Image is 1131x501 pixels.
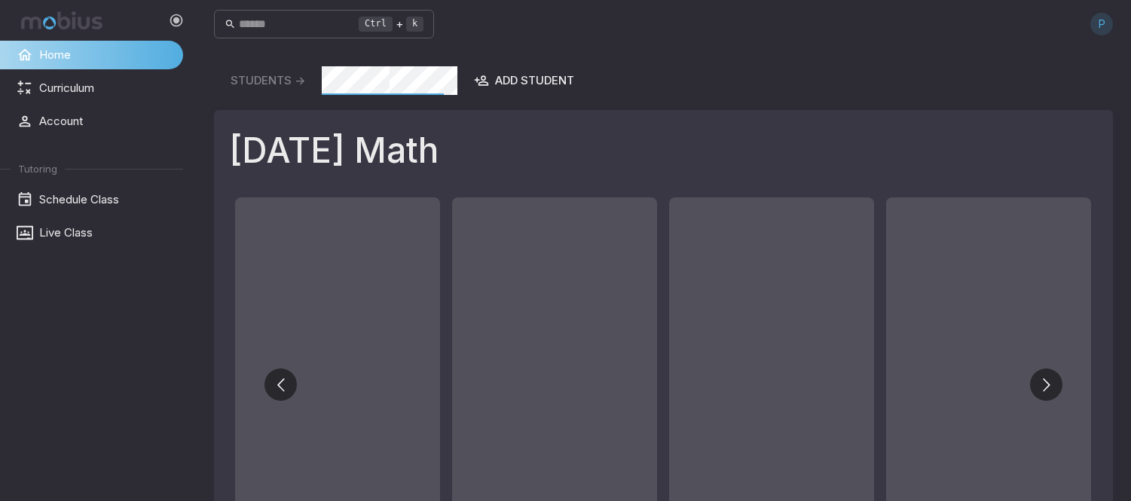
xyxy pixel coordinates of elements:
[39,80,173,96] span: Curriculum
[39,225,173,241] span: Live Class
[39,113,173,130] span: Account
[406,17,423,32] kbd: k
[229,125,1098,176] h1: [DATE] Math
[1030,368,1062,401] button: Go to next slide
[474,72,574,89] div: Add Student
[359,15,423,33] div: +
[39,191,173,208] span: Schedule Class
[1090,13,1113,35] div: P
[359,17,393,32] kbd: Ctrl
[18,162,57,176] span: Tutoring
[264,368,297,401] button: Go to previous slide
[39,47,173,63] span: Home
